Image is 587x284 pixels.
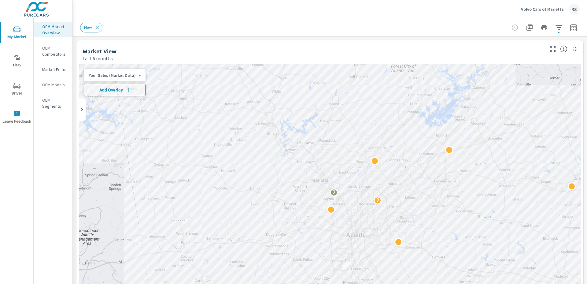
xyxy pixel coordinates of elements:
span: Add Overlay [87,87,143,93]
button: Make Fullscreen [548,44,558,54]
span: Leave Feedback [2,110,31,125]
span: Driver [2,82,31,97]
div: nav menu [0,18,33,131]
div: OEM Market Overview [34,22,72,37]
span: Find the biggest opportunities in your market for your inventory. Understand by postal code where... [560,45,567,53]
div: OEM Models [34,80,72,89]
div: OEM Competitors [34,43,72,59]
p: OEM Models [42,82,68,88]
p: OEM Competitors [42,45,68,57]
button: Select Date Range [567,21,580,34]
div: New [80,23,102,32]
p: Last 6 months [83,55,113,62]
p: 2 [376,196,379,204]
span: New [80,25,96,30]
p: OEM Market Overview [42,24,68,36]
span: Tier2 [2,54,31,69]
div: Market Editor [34,65,72,74]
p: Your Sales (Market Data) [89,73,136,78]
div: Your Sales (Market Data) [84,73,141,78]
div: RS [569,4,580,15]
button: Apply Filters [553,21,565,34]
span: My Market [2,26,31,41]
div: OEM Segments [34,95,72,111]
h5: Market View [83,48,116,54]
p: OEM Segments [42,97,68,109]
p: Volvo Cars of Marietta [521,6,564,12]
p: 2 [332,189,336,196]
button: Add Overlay [84,84,146,96]
p: Market Editor [42,66,68,73]
button: Minimize Widget [570,44,580,54]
